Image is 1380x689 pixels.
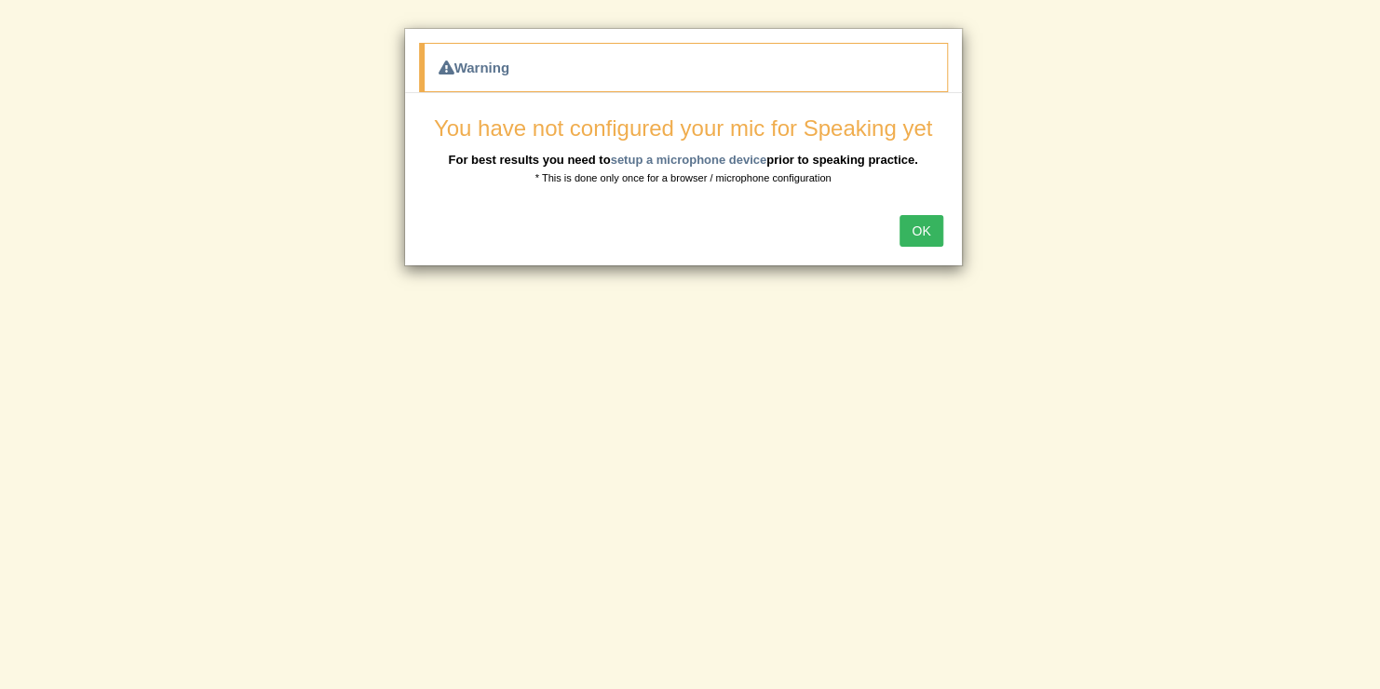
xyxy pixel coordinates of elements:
small: * This is done only once for a browser / microphone configuration [535,172,832,183]
button: OK [900,215,942,247]
a: setup a microphone device [610,153,766,167]
div: Warning [419,43,948,92]
b: For best results you need to prior to speaking practice. [448,153,917,167]
span: You have not configured your mic for Speaking yet [434,115,932,141]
